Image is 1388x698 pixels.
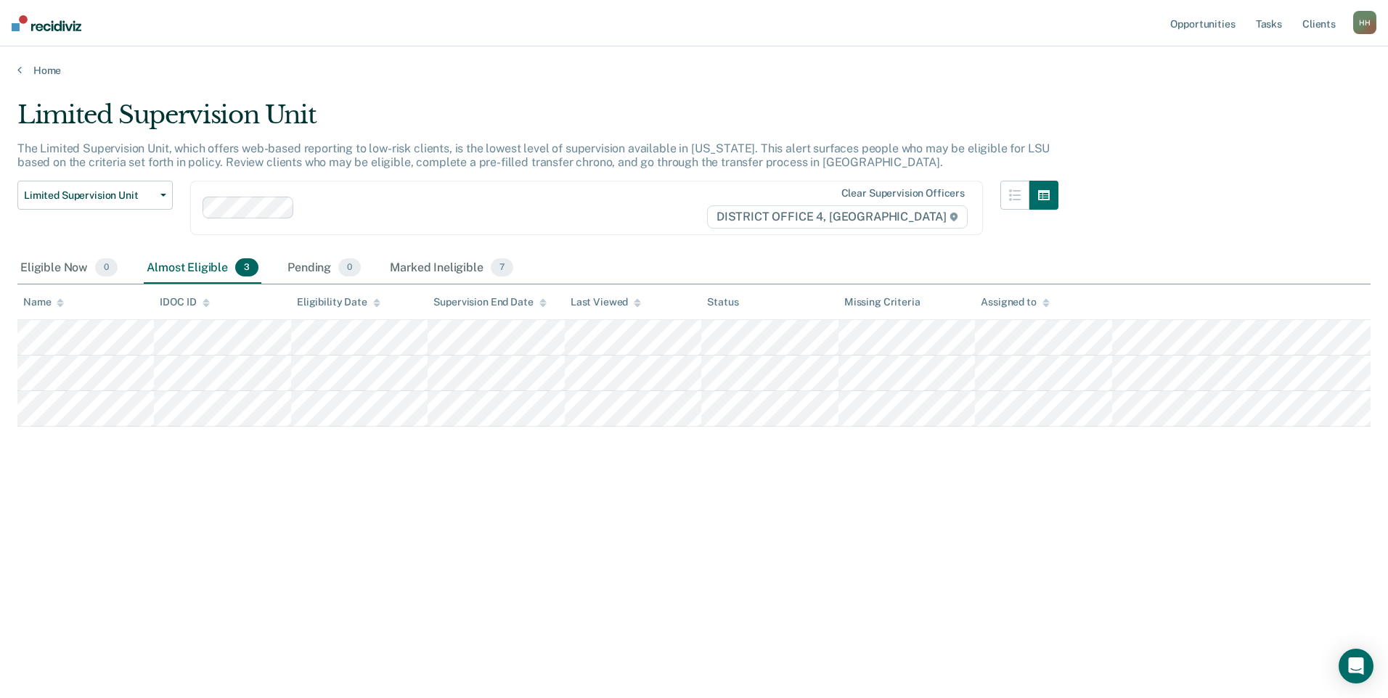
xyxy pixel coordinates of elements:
div: Pending0 [285,252,364,284]
div: Eligible Now0 [17,252,121,284]
div: H H [1353,11,1376,34]
span: Limited Supervision Unit [24,189,155,202]
span: DISTRICT OFFICE 4, [GEOGRAPHIC_DATA] [707,205,968,229]
div: Status [707,296,738,308]
div: Open Intercom Messenger [1339,649,1373,683]
div: Supervision End Date [433,296,546,308]
div: Missing Criteria [844,296,920,308]
a: Home [17,64,1371,77]
span: 0 [95,258,118,277]
div: IDOC ID [160,296,209,308]
div: Almost Eligible3 [144,252,261,284]
span: 0 [338,258,361,277]
div: Eligibility Date [297,296,380,308]
div: Last Viewed [571,296,641,308]
span: 7 [491,258,513,277]
div: Clear supervision officers [841,187,965,200]
p: The Limited Supervision Unit, which offers web-based reporting to low-risk clients, is the lowest... [17,141,1050,169]
div: Limited Supervision Unit [17,100,1058,141]
div: Marked Ineligible7 [387,252,516,284]
button: HH [1353,11,1376,34]
button: Limited Supervision Unit [17,181,173,210]
span: 3 [235,258,258,277]
div: Name [23,296,64,308]
img: Recidiviz [12,15,81,31]
div: Assigned to [981,296,1049,308]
